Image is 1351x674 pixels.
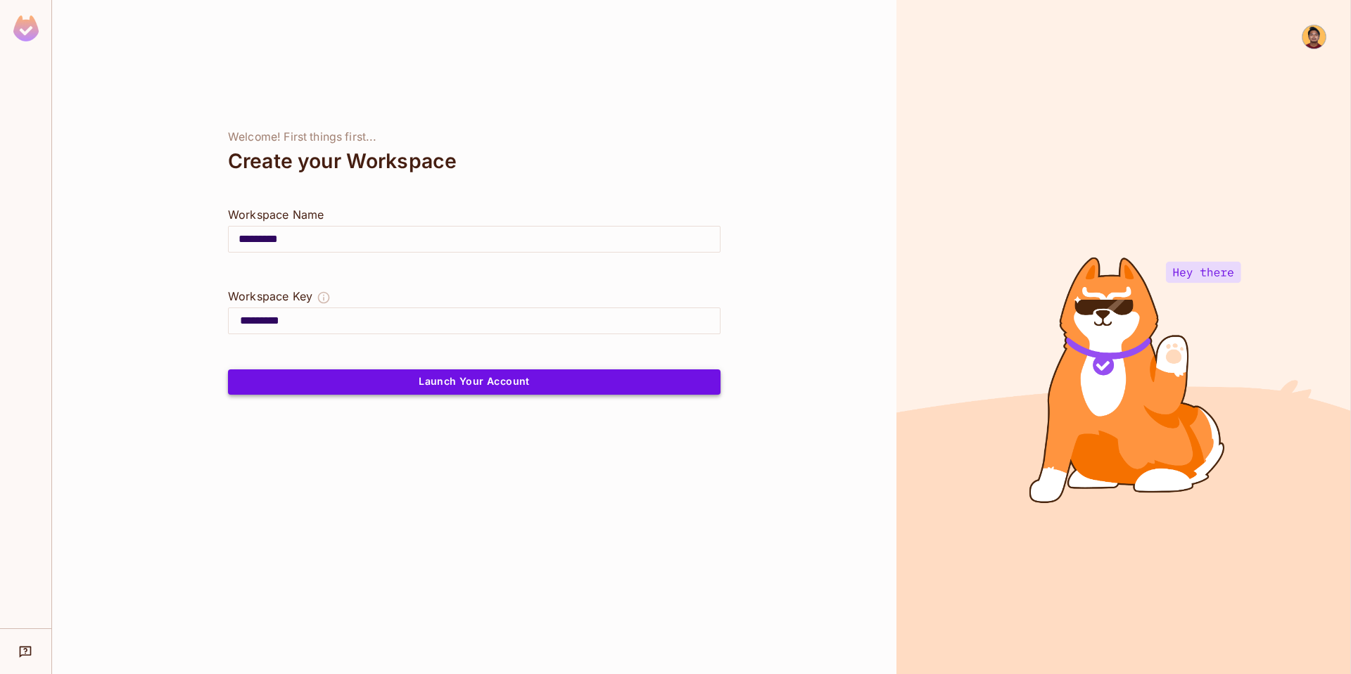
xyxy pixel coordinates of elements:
div: Welcome! First things first... [228,130,721,144]
div: Workspace Key [228,288,312,305]
div: Create your Workspace [228,144,721,178]
img: SReyMgAAAABJRU5ErkJggg== [13,15,39,42]
button: Launch Your Account [228,369,721,395]
div: Workspace Name [228,206,721,223]
button: The Workspace Key is unique, and serves as the identifier of your workspace. [317,288,331,307]
img: Mario [1302,25,1326,49]
div: Help & Updates [10,637,42,666]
